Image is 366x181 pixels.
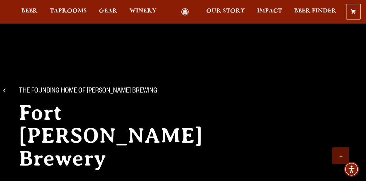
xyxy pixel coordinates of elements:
[99,8,117,14] span: Gear
[290,8,341,16] a: Beer Finder
[257,8,282,14] span: Impact
[45,8,91,16] a: Taprooms
[253,8,286,16] a: Impact
[332,147,349,164] a: Scroll to top
[206,8,245,14] span: Our Story
[19,101,229,170] h2: Fort [PERSON_NAME] Brewery
[21,8,38,14] span: Beer
[17,8,42,16] a: Beer
[50,8,87,14] span: Taprooms
[202,8,249,16] a: Our Story
[125,8,161,16] a: Winery
[19,87,157,96] span: The Founding Home of [PERSON_NAME] Brewing
[130,8,156,14] span: Winery
[344,162,359,177] div: Accessibility Menu
[172,8,197,16] a: Odell Home
[95,8,122,16] a: Gear
[294,8,336,14] span: Beer Finder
